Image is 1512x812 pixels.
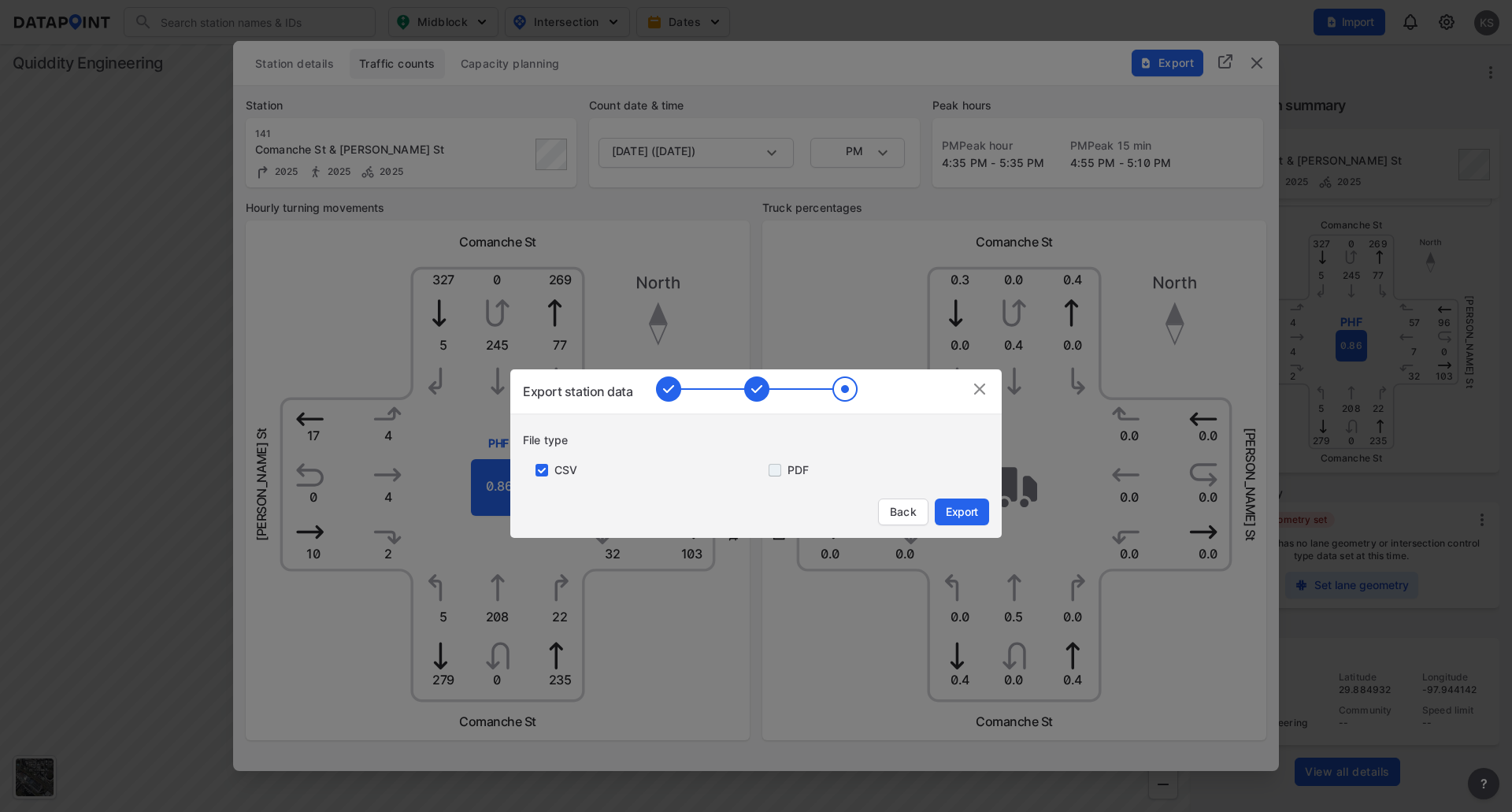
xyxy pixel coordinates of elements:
[787,462,809,478] label: PDF
[970,380,989,399] img: IvGo9hDFjq0U70AQfCTEoVEAFwAAAAASUVORK5CYII=
[888,504,918,520] span: Back
[523,382,632,401] div: Export station data
[944,504,980,520] span: Export
[523,432,1002,448] div: File type
[656,376,858,402] img: 1r8AAAAASUVORK5CYII=
[554,462,577,478] label: CSV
